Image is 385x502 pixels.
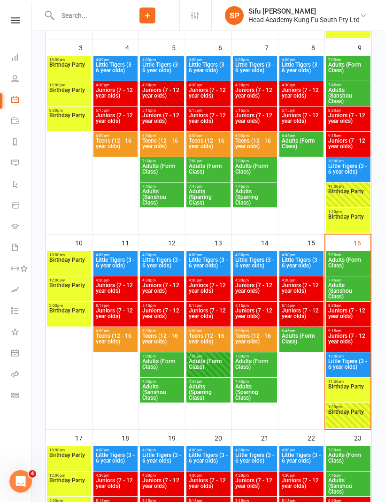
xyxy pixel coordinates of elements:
[281,308,322,325] span: Juniors (7 - 12 year olds)
[142,282,182,299] span: Juniors (7 - 12 year olds)
[328,304,369,308] span: 8:30am
[95,108,136,113] span: 5:15pm
[328,384,369,401] span: Birthday Party
[11,90,32,111] a: Calendar
[235,134,275,138] span: 6:00pm
[95,333,136,350] span: Teens (12 - 16 year olds)
[225,6,244,25] div: SP
[95,478,136,494] span: Juniors (7 - 12 year olds)
[281,478,322,494] span: Juniors (7 - 12 year olds)
[142,62,182,79] span: Little Tigers (3 - 6 year olds)
[235,308,275,325] span: Juniors (7 - 12 year olds)
[188,358,229,375] span: Adults (Form Class)
[142,113,182,129] span: Juniors (7 - 12 year olds)
[122,430,139,445] div: 18
[49,478,89,494] span: Birthday Party
[248,7,360,15] div: Sifu [PERSON_NAME]
[188,384,229,401] span: Adults (Sparring Class)
[281,452,322,469] span: Little Tigers (3 - 6 year olds)
[235,62,275,79] span: Little Tigers (3 - 6 year olds)
[29,470,36,478] span: 4
[235,113,275,129] span: Juniors (7 - 12 year olds)
[49,308,89,325] span: Birthday Party
[49,257,89,274] span: Birthday Party
[328,452,369,469] span: Adults (Form Class)
[95,134,136,138] span: 6:00pm
[281,113,322,129] span: Juniors (7 - 12 year olds)
[235,163,275,180] span: Adults (Form Class)
[188,278,229,282] span: 4:30pm
[328,282,369,299] span: Adults (Sanshou Class)
[49,113,89,129] span: Birthday Party
[235,304,275,308] span: 5:15pm
[281,83,322,87] span: 4:30pm
[235,384,275,401] span: Adults (Sparring Class)
[261,430,278,445] div: 21
[188,163,229,180] span: Adults (Form Class)
[49,108,89,113] span: 2:00pm
[235,58,275,62] span: 4:00pm
[11,196,32,217] a: Product Sales
[95,87,136,104] span: Juniors (7 - 12 year olds)
[11,69,32,90] a: People
[215,235,231,250] div: 13
[54,9,115,22] input: Search...
[142,308,182,325] span: Juniors (7 - 12 year olds)
[328,354,369,358] span: 10:00am
[188,138,229,155] span: Teens (12 - 16 year olds)
[328,58,369,62] span: 7:00am
[281,448,322,452] span: 4:00pm
[328,210,369,214] span: 1:30pm
[95,452,136,469] span: Little Tigers (3 - 6 year olds)
[95,448,136,452] span: 4:00pm
[95,308,136,325] span: Juniors (7 - 12 year olds)
[235,329,275,333] span: 6:00pm
[142,354,182,358] span: 7:00pm
[328,87,369,104] span: Adults (Sanshou Class)
[261,235,278,250] div: 14
[235,189,275,205] span: Adults (Sparring Class)
[235,108,275,113] span: 5:15pm
[49,278,89,282] span: 12:00pm
[142,138,182,155] span: Teens (12 - 16 year olds)
[235,452,275,469] span: Little Tigers (3 - 6 year olds)
[188,184,229,189] span: 7:45pm
[75,430,92,445] div: 17
[281,62,322,79] span: Little Tigers (3 - 6 year olds)
[11,111,32,132] a: Payments
[188,83,229,87] span: 4:30pm
[95,138,136,155] span: Teens (12 - 16 year olds)
[49,448,89,452] span: 10:00am
[168,235,185,250] div: 12
[328,83,369,87] span: 7:45am
[328,163,369,180] span: Little Tigers (3 - 6 year olds)
[265,39,278,55] div: 7
[95,257,136,274] span: Little Tigers (3 - 6 year olds)
[281,134,322,138] span: 6:45pm
[248,15,360,24] div: Head Academy Kung Fu South Pty Ltd
[95,83,136,87] span: 4:30pm
[95,473,136,478] span: 4:30pm
[215,430,231,445] div: 20
[311,39,324,55] div: 8
[328,214,369,231] span: Birthday Party
[235,380,275,384] span: 7:45pm
[281,282,322,299] span: Juniors (7 - 12 year olds)
[281,108,322,113] span: 5:15pm
[95,304,136,308] span: 5:15pm
[281,253,322,257] span: 4:00pm
[328,409,369,426] span: Birthday Party
[328,257,369,274] span: Adults (Form Class)
[142,58,182,62] span: 4:00pm
[235,473,275,478] span: 4:30pm
[142,253,182,257] span: 4:00pm
[11,365,32,386] a: Roll call kiosk mode
[188,253,229,257] span: 4:00pm
[49,282,89,299] span: Birthday Party
[281,257,322,274] span: Little Tigers (3 - 6 year olds)
[142,333,182,350] span: Teens (12 - 16 year olds)
[188,308,229,325] span: Juniors (7 - 12 year olds)
[328,308,369,325] span: Juniors (7 - 12 year olds)
[11,280,32,301] a: Assessments
[354,430,371,445] div: 23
